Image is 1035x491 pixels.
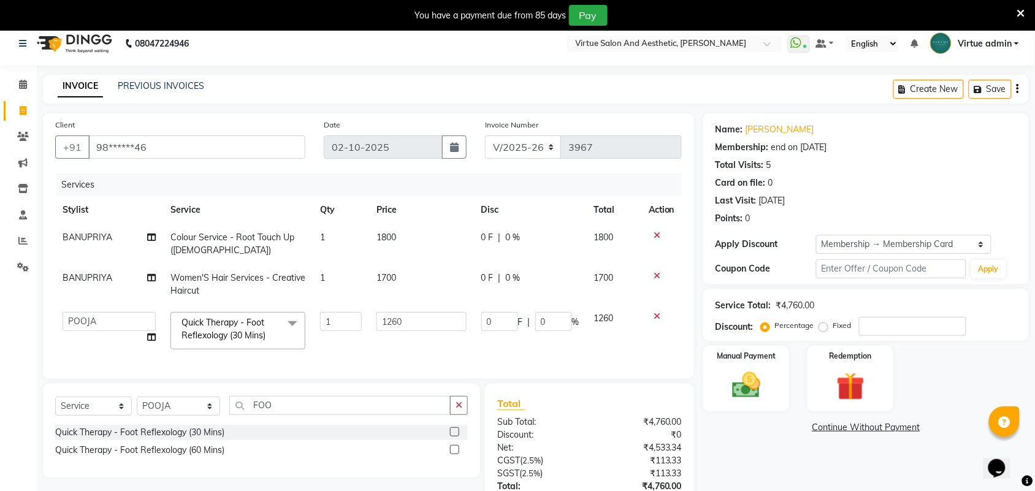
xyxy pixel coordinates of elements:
div: ₹4,533.34 [589,441,691,454]
span: 0 % [506,272,521,284]
span: 1 [320,272,325,283]
span: Colour Service - Root Touch Up ([DEMOGRAPHIC_DATA]) [170,232,294,256]
span: | [528,316,530,329]
span: SGST [497,468,519,479]
div: Services [56,173,691,196]
button: +91 [55,135,90,159]
div: ₹113.33 [589,467,691,480]
span: 1700 [376,272,396,283]
th: Stylist [55,196,163,224]
span: 0 F [481,231,494,244]
th: Qty [313,196,369,224]
img: Virtue admin [930,32,952,54]
span: 1800 [376,232,396,243]
label: Invoice Number [485,120,538,131]
label: Percentage [775,320,814,331]
div: 0 [746,212,750,225]
th: Disc [474,196,587,224]
label: Date [324,120,340,131]
button: Pay [569,5,608,26]
div: Quick Therapy - Foot Reflexology (30 Mins) [55,426,224,439]
div: Last Visit: [716,194,757,207]
span: Total [497,397,525,410]
iframe: chat widget [983,442,1023,479]
span: 2.5% [522,455,541,465]
span: 1800 [594,232,614,243]
label: Client [55,120,75,131]
div: Coupon Code [716,262,816,275]
span: Women'S Hair Services - Creative Haircut [170,272,305,296]
div: 0 [768,177,773,189]
span: | [498,272,501,284]
div: ₹4,760.00 [776,299,815,312]
label: Redemption [830,351,872,362]
div: ( ) [488,454,590,467]
button: Create New [893,80,964,99]
a: Continue Without Payment [706,421,1026,434]
th: Service [163,196,313,224]
span: % [572,316,579,329]
label: Manual Payment [717,351,776,362]
label: Fixed [833,320,852,331]
div: Discount: [488,428,590,441]
div: end on [DATE] [771,141,827,154]
span: Virtue admin [958,37,1012,50]
a: PREVIOUS INVOICES [118,80,204,91]
th: Total [587,196,641,224]
img: logo [31,26,115,61]
div: ₹0 [589,428,691,441]
button: Save [969,80,1012,99]
div: You have a payment due from 85 days [415,9,567,22]
span: F [518,316,523,329]
div: ₹113.33 [589,454,691,467]
span: CGST [497,455,520,466]
b: 08047224946 [135,26,189,61]
div: Service Total: [716,299,771,312]
div: ₹4,760.00 [589,416,691,428]
input: Search or Scan [229,396,451,415]
div: Discount: [716,321,754,333]
div: Net: [488,441,590,454]
span: 1 [320,232,325,243]
span: 1260 [594,313,614,324]
div: [DATE] [759,194,785,207]
img: _cash.svg [724,369,770,402]
div: Card on file: [716,177,766,189]
div: Quick Therapy - Foot Reflexology (60 Mins) [55,444,224,457]
a: INVOICE [58,75,103,97]
div: ( ) [488,467,590,480]
div: Sub Total: [488,416,590,428]
div: Apply Discount [716,238,816,251]
span: | [498,231,501,244]
span: 0 F [481,272,494,284]
span: 2.5% [522,468,540,478]
th: Action [641,196,682,224]
a: x [265,330,271,341]
button: Apply [971,260,1006,278]
div: 5 [766,159,771,172]
span: 1700 [594,272,614,283]
a: [PERSON_NAME] [746,123,814,136]
input: Search by Name/Mobile/Email/Code [88,135,305,159]
span: BANUPRIYA [63,272,112,283]
div: Total Visits: [716,159,764,172]
div: Name: [716,123,743,136]
input: Enter Offer / Coupon Code [816,259,966,278]
span: Quick Therapy - Foot Reflexology (30 Mins) [181,317,265,341]
span: 0 % [506,231,521,244]
span: BANUPRIYA [63,232,112,243]
div: Points: [716,212,743,225]
th: Price [369,196,474,224]
div: Membership: [716,141,769,154]
img: _gift.svg [828,369,874,404]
